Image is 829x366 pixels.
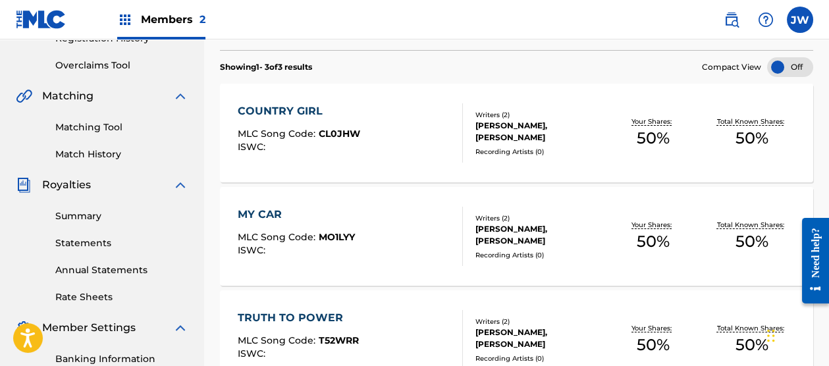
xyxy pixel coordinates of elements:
div: User Menu [787,7,813,33]
a: Matching Tool [55,120,188,134]
p: Showing 1 - 3 of 3 results [220,61,312,73]
a: Banking Information [55,352,188,366]
div: COUNTRY GIRL [238,103,360,119]
img: MLC Logo [16,10,67,29]
p: Total Known Shares: [717,323,788,333]
span: 50 % [637,230,670,253]
img: Matching [16,88,32,104]
div: MY CAR [238,207,355,222]
iframe: Resource Center [792,208,829,313]
span: MLC Song Code : [238,128,319,140]
p: Total Known Shares: [717,220,788,230]
div: [PERSON_NAME], [PERSON_NAME] [475,223,604,247]
img: expand [173,320,188,336]
div: [PERSON_NAME], [PERSON_NAME] [475,327,604,350]
a: Rate Sheets [55,290,188,304]
span: ISWC : [238,141,269,153]
span: 50 % [735,333,768,357]
div: Recording Artists ( 0 ) [475,353,604,363]
img: help [758,12,774,28]
img: expand [173,88,188,104]
p: Your Shares: [631,323,675,333]
img: Member Settings [16,320,32,336]
img: expand [173,177,188,193]
a: Match History [55,147,188,161]
div: Recording Artists ( 0 ) [475,147,604,157]
span: Royalties [42,177,91,193]
span: 50 % [637,333,670,357]
div: TRUTH TO POWER [238,310,359,326]
iframe: Chat Widget [763,303,829,366]
span: MLC Song Code : [238,231,319,243]
span: 50 % [735,126,768,150]
a: MY CARMLC Song Code:MO1LYYISWC:Writers (2)[PERSON_NAME], [PERSON_NAME]Recording Artists (0)Your S... [220,187,813,286]
span: MLC Song Code : [238,334,319,346]
img: Royalties [16,177,32,193]
p: Your Shares: [631,220,675,230]
span: Compact View [702,61,761,73]
span: ISWC : [238,348,269,359]
a: Summary [55,209,188,223]
span: ISWC : [238,244,269,256]
div: [PERSON_NAME], [PERSON_NAME] [475,120,604,144]
span: Member Settings [42,320,136,336]
span: T52WRR [319,334,359,346]
div: Drag [767,316,775,355]
a: Statements [55,236,188,250]
span: 50 % [735,230,768,253]
a: Annual Statements [55,263,188,277]
span: 50 % [637,126,670,150]
a: COUNTRY GIRLMLC Song Code:CL0JHWISWC:Writers (2)[PERSON_NAME], [PERSON_NAME]Recording Artists (0)... [220,84,813,182]
img: Top Rightsholders [117,12,133,28]
div: Recording Artists ( 0 ) [475,250,604,260]
div: Writers ( 2 ) [475,110,604,120]
span: Members [141,12,205,27]
span: Matching [42,88,94,104]
a: Overclaims Tool [55,59,188,72]
span: CL0JHW [319,128,360,140]
div: Help [753,7,779,33]
div: Writers ( 2 ) [475,317,604,327]
span: MO1LYY [319,231,355,243]
div: Writers ( 2 ) [475,213,604,223]
p: Total Known Shares: [717,117,788,126]
p: Your Shares: [631,117,675,126]
span: 2 [200,13,205,26]
img: search [724,12,739,28]
a: Public Search [718,7,745,33]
